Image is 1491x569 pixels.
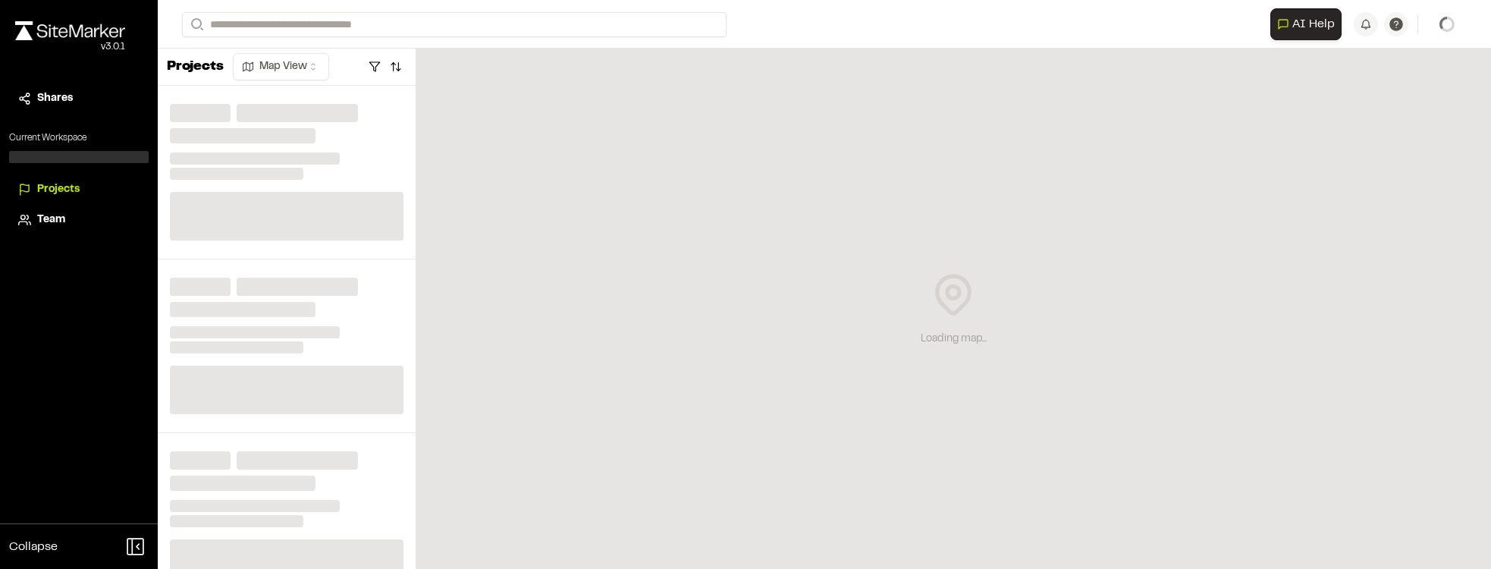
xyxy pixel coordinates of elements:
[37,90,73,107] span: Shares
[15,40,125,54] div: Oh geez...please don't...
[9,131,149,145] p: Current Workspace
[182,12,209,37] button: Search
[18,212,140,228] a: Team
[18,181,140,198] a: Projects
[15,21,125,40] img: rebrand.png
[37,181,80,198] span: Projects
[18,90,140,107] a: Shares
[37,212,65,228] span: Team
[9,538,58,556] span: Collapse
[1270,8,1342,40] button: Open AI Assistant
[167,57,224,77] p: Projects
[1270,8,1348,40] div: Open AI Assistant
[921,331,987,347] div: Loading map...
[1292,15,1335,33] span: AI Help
